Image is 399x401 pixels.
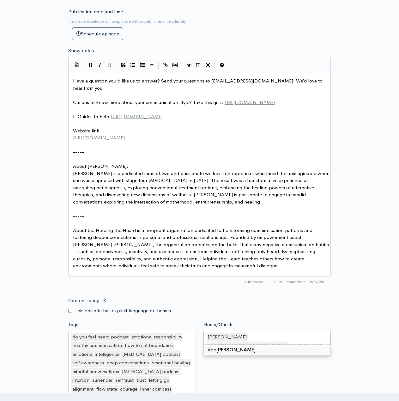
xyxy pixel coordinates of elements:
[223,99,275,105] span: [URL][DOMAIN_NAME]
[106,359,150,367] div: deep conversations
[204,346,331,354] div: Add …
[68,8,123,15] label: Publication date and time
[170,60,180,70] button: Insert Image
[118,60,128,70] button: Quote
[72,27,123,40] button: Schedule episode
[158,62,159,69] i: |
[73,149,84,155] span: -----
[136,376,147,384] div: trust
[71,376,90,384] div: intuition
[287,279,328,285] span: 1536/2000
[73,163,128,169] span: About [PERSON_NAME]:
[68,19,187,24] small: If no date is selected, the episode will be published immediately.
[128,60,137,70] button: Generic List
[151,359,191,367] div: emotional healing
[111,113,163,119] span: [URL][DOMAIN_NAME]
[73,128,99,134] span: Website link
[68,294,100,307] label: Content rating
[216,347,256,353] strong: [PERSON_NAME]
[119,385,138,393] div: courage
[73,227,329,269] span: About Us: Helping the Heard is a nonprofit organization dedicated to transforming communication p...
[95,60,105,70] button: Italic
[71,342,123,349] div: healthy communication
[68,47,94,54] label: Show notes
[73,78,324,91] span: Have a question you’d like us to answer? Send your questions to [EMAIL_ADDRESS][DOMAIN_NAME]! We’...
[86,60,95,70] button: Bold
[71,350,120,358] div: emotional intelligence
[207,333,248,341] div: [PERSON_NAME]
[73,99,275,105] span: Curious to know more about your communication style? Take this quiz:
[147,60,156,70] button: Insert Horizontal Line
[130,333,183,341] div: emotional responsibility
[105,60,114,70] button: Heading
[73,170,331,205] span: [PERSON_NAME] is a dedicated mom of two and passionate wellness entrepreneur, who faced the unima...
[194,60,203,70] button: Toggle Side by Side
[73,135,125,141] span: [URL][DOMAIN_NAME]
[68,321,78,328] label: Tags
[137,60,147,70] button: Numbered List
[83,62,84,69] i: |
[72,60,81,70] button: Insert Show Notes Template
[161,60,170,70] button: Create Link
[207,342,288,349] div: [PERSON_NAME] [PERSON_NAME]
[75,307,172,314] label: This episode has explicit language or themes.
[184,60,194,70] button: Toggle Preview
[71,385,94,393] div: alignment
[124,342,174,349] div: how to set boundaries
[73,213,84,219] span: -----
[203,321,233,328] label: Hosts/Guests
[71,368,120,376] div: mindful conversations
[71,359,105,367] div: self awareness
[217,60,227,70] button: Markdown Guide
[121,350,181,358] div: [MEDICAL_DATA] podcast
[71,333,130,341] div: do you feel heard podcast
[139,385,172,393] div: inner compass
[121,368,181,376] div: [MEDICAL_DATA] podcast
[114,376,135,384] div: self trust
[203,60,213,70] button: Toggle Fullscreen
[73,113,163,119] span: E-Guides to help:
[95,385,118,393] div: flow state
[244,279,283,285] span: Autosaved: 11:02 PM
[91,376,113,384] div: surrender
[148,376,170,384] div: letting go
[116,62,117,69] i: |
